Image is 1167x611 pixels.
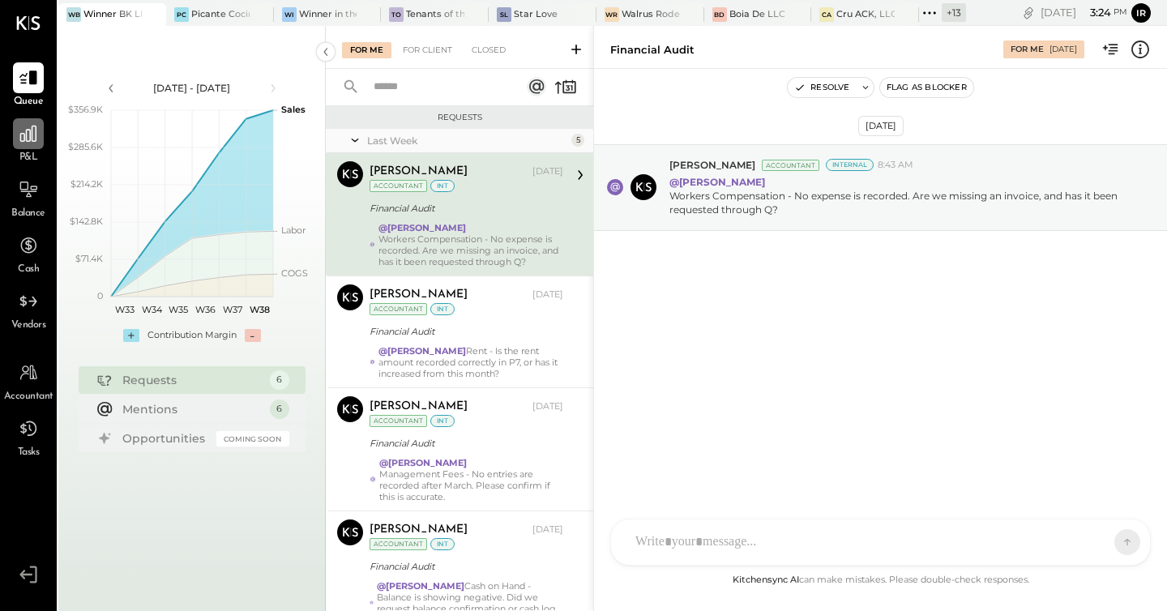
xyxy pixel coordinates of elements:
button: Ir [1131,3,1151,23]
div: BD [712,7,727,22]
span: Accountant [4,390,53,404]
div: CA [819,7,834,22]
div: Workers Compensation - No expense is recorded. Are we missing an invoice, and has it been request... [378,233,563,267]
text: $285.6K [68,141,103,152]
div: WR [605,7,619,22]
div: 6 [270,370,289,390]
button: Resolve [788,78,856,97]
div: [DATE] [532,400,563,413]
div: [DATE] [532,288,563,301]
text: W36 [195,304,216,315]
div: For Client [395,42,460,58]
div: Internal [826,159,874,171]
div: int [430,415,455,427]
div: Contribution Margin [147,329,237,342]
text: $71.4K [75,253,103,264]
span: 3 : 24 [1079,5,1111,20]
div: Financial Audit [610,42,695,58]
text: $356.9K [68,104,103,115]
div: Winner BK LLC [83,8,142,21]
div: WB [66,7,81,22]
text: $214.2K [71,178,103,190]
div: + [123,329,139,342]
div: Financial Audit [370,435,558,451]
a: Cash [1,230,56,277]
div: 6 [270,399,289,419]
div: [PERSON_NAME] [370,164,468,180]
a: P&L [1,118,56,165]
div: Wi [282,7,297,22]
div: Cru ACK, LLC [836,8,895,21]
span: 8:43 AM [878,159,913,172]
div: [DATE] [532,523,563,536]
div: Opportunities [122,430,208,446]
div: Workers Compensation - No expense is recorded. Are we missing an invoice, and has it been request... [669,189,1130,216]
span: P&L [19,151,38,165]
div: Accountant [762,160,819,171]
text: W33 [114,304,134,315]
div: Accountant [370,415,427,427]
text: W38 [249,304,269,315]
div: SL [497,7,511,22]
text: W37 [223,304,242,315]
div: [DATE] [1041,5,1127,20]
strong: @[PERSON_NAME] [378,222,466,233]
div: Winner in the Park [299,8,357,21]
div: Picante Cocina Mexicana Rest [191,8,250,21]
a: Balance [1,174,56,221]
div: Requests [122,372,262,388]
strong: @[PERSON_NAME] [669,176,765,188]
div: int [430,538,455,550]
text: Labor [281,224,306,236]
div: [PERSON_NAME] [370,522,468,538]
div: + 13 [942,3,966,22]
div: Requests [334,112,585,123]
text: $142.8K [70,216,103,227]
div: Accountant [370,303,427,315]
div: Management Fees - No entries are recorded after March. Please confirm if this is accurate. [379,468,563,502]
div: For Me [1011,44,1044,55]
span: Queue [14,95,44,109]
span: Tasks [18,446,40,460]
div: Accountant [370,538,427,550]
div: Coming Soon [216,431,289,446]
div: Accountant [370,180,427,192]
div: [DATE] [532,165,563,178]
strong: @[PERSON_NAME] [378,345,466,357]
text: W34 [141,304,162,315]
span: pm [1114,6,1127,18]
a: Tasks [1,413,56,460]
div: PC [174,7,189,22]
div: Rent - Is the rent amount recorded correctly in P7, or has it increased from this month? [378,345,563,379]
div: Financial Audit [370,323,558,340]
text: Sales [281,104,306,115]
div: int [430,180,455,192]
div: Boia De LLC [729,8,785,21]
div: Walrus Rodeo [622,8,680,21]
span: Balance [11,207,45,221]
span: Vendors [11,318,46,333]
div: Tenants of the Trees [406,8,464,21]
strong: @[PERSON_NAME] [379,457,467,468]
div: Financial Audit [370,558,558,575]
div: Last Week [367,134,567,147]
div: Star Love [514,8,558,21]
div: [PERSON_NAME] [370,287,468,303]
div: [DATE] - [DATE] [123,81,261,95]
text: W35 [169,304,188,315]
div: Closed [464,42,514,58]
div: For Me [342,42,391,58]
div: 5 [571,134,584,147]
button: Flag as Blocker [880,78,973,97]
div: - [245,329,261,342]
div: int [430,303,455,315]
a: Accountant [1,357,56,404]
a: Queue [1,62,56,109]
span: Cash [18,263,39,277]
text: 0 [97,290,103,301]
div: To [389,7,404,22]
text: COGS [281,267,308,279]
a: Vendors [1,286,56,333]
div: copy link [1020,4,1037,21]
div: Mentions [122,401,262,417]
